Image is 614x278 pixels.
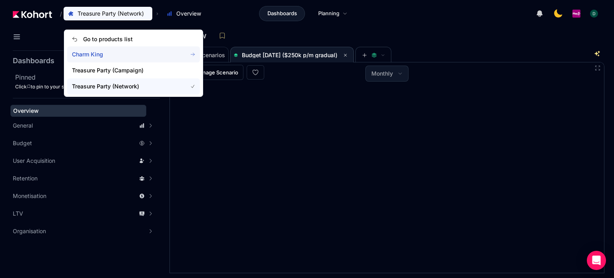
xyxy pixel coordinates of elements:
a: Overview [10,105,146,117]
span: LTV [13,210,23,218]
a: Treasure Party (Campaign) [67,62,200,78]
span: › [155,10,160,17]
span: Go to products list [83,35,133,43]
div: Click to pin to your sidebar. [15,84,160,90]
span: Charm King [72,50,177,58]
span: Overview [13,107,39,114]
button: Fullscreen [594,65,601,71]
span: / [54,10,62,18]
img: Kohort logo [13,11,52,18]
a: Go to products list [67,32,200,46]
span: User Acquisition [13,157,55,165]
a: Charm King [67,46,200,62]
span: Treasure Party (Network) [78,10,144,18]
div: Open Intercom Messenger [587,251,606,270]
span: Budget [13,139,32,147]
a: Planning [310,6,356,21]
span: Monthly [371,70,393,78]
span: Manage Scenario [195,68,238,76]
img: logo_PlayQ_20230721100321046856.png [572,10,580,18]
span: Overview [176,10,201,18]
span: Budget [DATE] ($250k p/m gradual) [242,52,337,58]
span: Planning [318,10,339,18]
a: Treasure Party (Network) [67,78,200,94]
span: Retention [13,174,38,182]
span: General [13,122,33,130]
button: Overview [162,7,209,20]
span: Treasure Party (Campaign) [72,66,177,74]
h2: Pinned [15,72,160,82]
span: Monetisation [13,192,46,200]
span: Treasure Party (Network) [72,82,177,90]
button: Treasure Party (Network) [64,7,152,20]
button: Monthly [366,66,408,81]
a: Dashboards [259,6,305,21]
h2: Dashboards [13,57,54,64]
span: Dashboards [267,10,297,18]
a: Manage Scenario [179,65,243,80]
span: Organisation [13,227,46,235]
